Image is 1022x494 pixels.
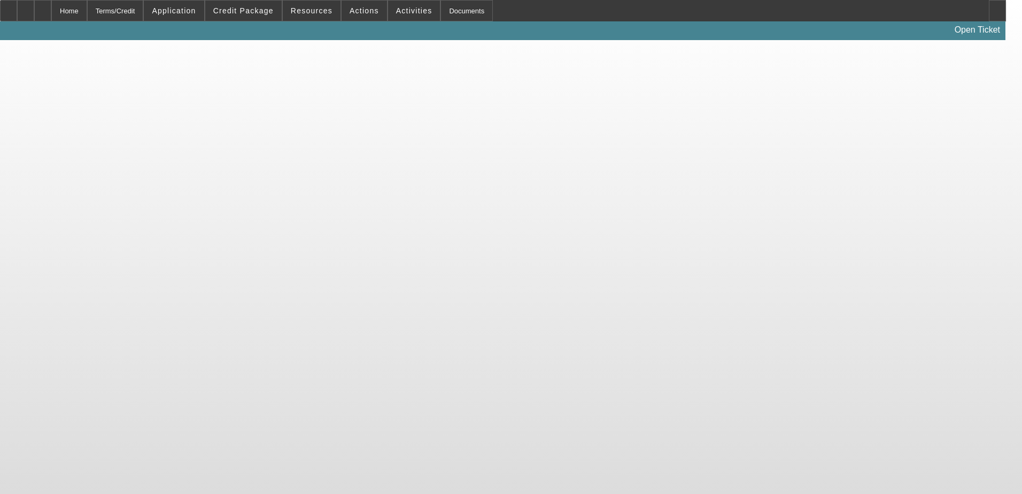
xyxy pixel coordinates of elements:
span: Resources [291,6,332,15]
button: Activities [388,1,440,21]
button: Actions [342,1,387,21]
span: Application [152,6,196,15]
button: Credit Package [205,1,282,21]
span: Activities [396,6,432,15]
button: Resources [283,1,340,21]
button: Application [144,1,204,21]
a: Open Ticket [950,21,1004,39]
span: Credit Package [213,6,274,15]
span: Actions [350,6,379,15]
